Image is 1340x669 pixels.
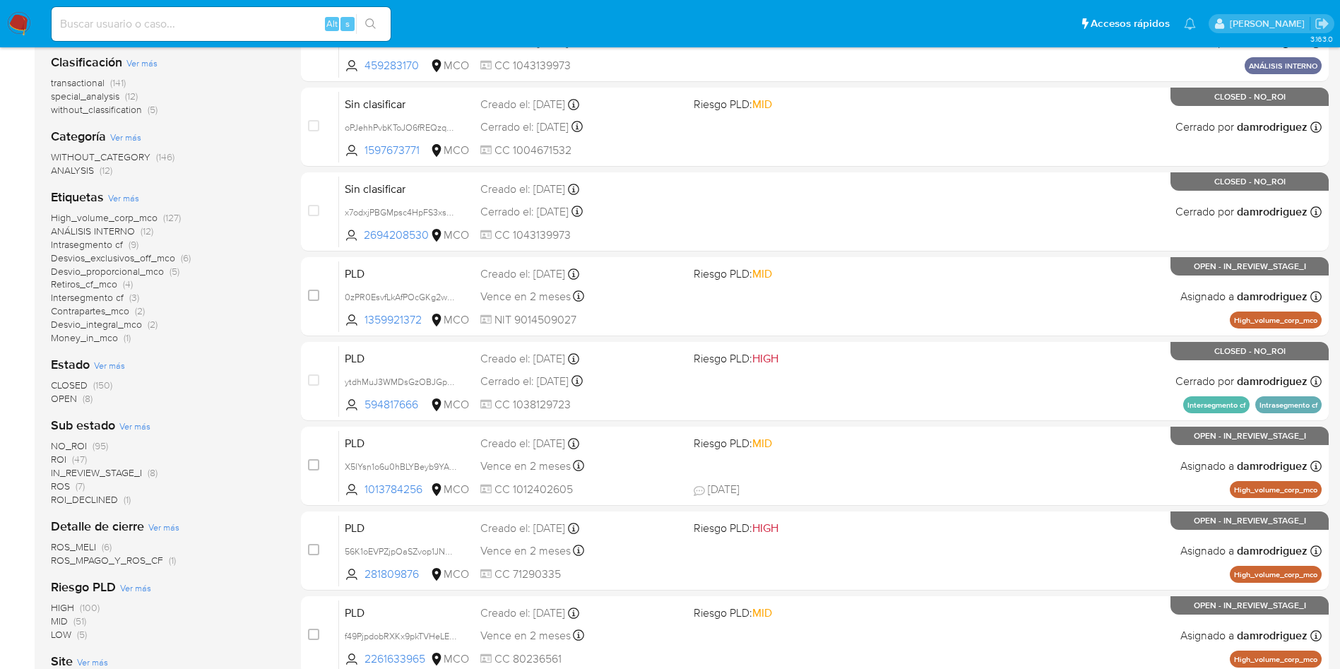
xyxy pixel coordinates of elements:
[326,17,338,30] span: Alt
[356,14,385,34] button: search-icon
[52,15,391,33] input: Buscar usuario o caso...
[1091,16,1170,31] span: Accesos rápidos
[1310,33,1333,45] span: 3.163.0
[1230,17,1310,30] p: damian.rodriguez@mercadolibre.com
[1315,16,1329,31] a: Salir
[1184,18,1196,30] a: Notificaciones
[345,17,350,30] span: s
